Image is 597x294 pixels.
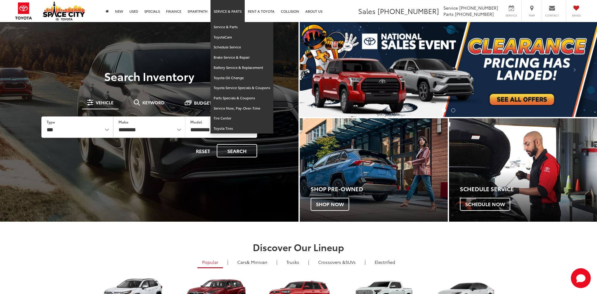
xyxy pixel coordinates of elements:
[142,100,164,105] span: Keyword
[211,83,273,93] a: Toyota Service Specials & Coupons
[211,22,273,32] a: Service & Parts
[377,6,439,16] span: [PHONE_NUMBER]
[43,1,85,20] img: Space City Toyota
[300,118,448,222] a: Shop Pre-Owned Shop Now
[553,34,597,105] button: Click to view next picture.
[118,119,128,124] label: Make
[545,13,559,17] span: Contact
[443,11,454,17] span: Parts
[459,5,498,11] span: [PHONE_NUMBER]
[211,42,273,52] a: Schedule Service
[282,257,304,267] a: Trucks
[275,259,279,265] li: |
[300,22,597,117] img: Clearance Pricing Has Landed
[449,118,597,222] div: Toyota
[455,11,494,17] span: [PHONE_NUMBER]
[442,108,446,112] li: Go to slide number 1.
[449,118,597,222] a: Schedule Service Schedule Now
[307,259,311,265] li: |
[211,52,273,63] a: Brake Service & Repair
[358,6,376,16] span: Sales
[211,113,273,124] a: Tire Center: Opens in a new tab
[247,259,267,265] span: & Minivan
[443,5,458,11] span: Service
[47,119,55,124] label: Type
[300,22,597,117] div: carousel slide number 1 of 2
[197,257,223,268] a: Popular
[300,34,344,105] button: Click to view previous picture.
[300,22,597,117] section: Carousel section with vehicle pictures - may contain disclaimers.
[451,108,455,112] li: Go to slide number 2.
[318,259,345,265] span: Crossovers &
[460,186,597,192] h4: Schedule Service
[525,13,539,17] span: Map
[79,242,518,252] h2: Discover Our Lineup
[311,186,448,192] h4: Shop Pre-Owned
[233,257,272,267] a: Cars
[26,70,272,82] h3: Search Inventory
[211,32,273,43] a: ToyotaCare
[191,144,215,157] button: Reset
[211,124,273,133] a: Toyota Tires
[211,73,273,83] a: Toyota Oil Change
[460,198,510,211] span: Schedule Now
[217,144,257,157] button: Search
[211,103,273,114] a: Service Now, Pay-Over-Time
[313,257,360,267] a: SUVs
[569,13,583,17] span: Saved
[370,257,400,267] a: Electrified
[211,63,273,73] a: Battery Service & Replacement
[300,118,448,222] div: Toyota
[226,259,230,265] li: |
[194,101,212,105] span: Budget
[311,198,349,211] span: Shop Now
[504,13,518,17] span: Service
[571,268,591,288] button: Toggle Chat Window
[96,100,113,105] span: Vehicle
[363,259,367,265] li: |
[571,268,591,288] svg: Start Chat
[211,93,273,103] a: Parts Specials & Coupons
[190,119,202,124] label: Model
